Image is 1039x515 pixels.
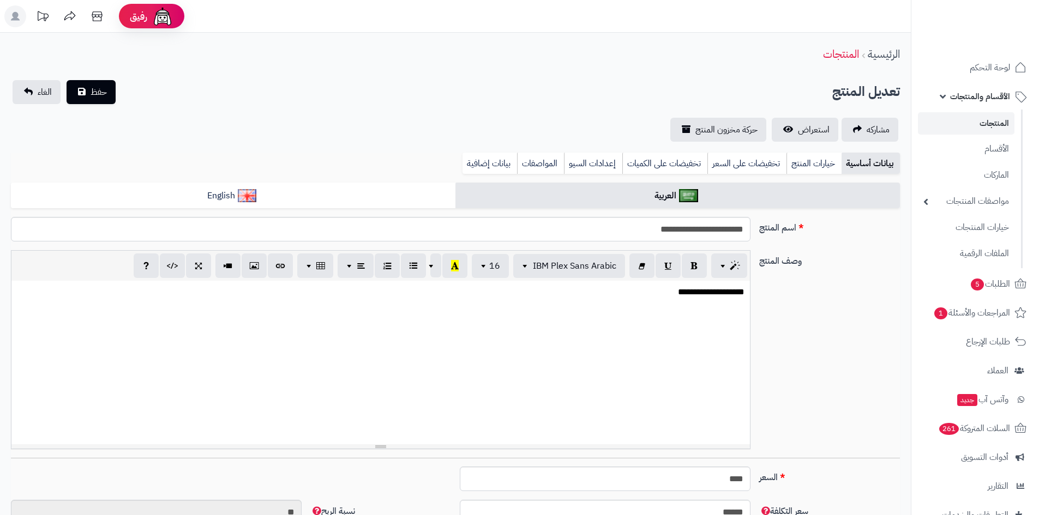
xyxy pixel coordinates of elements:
[786,153,842,174] a: خيارات المنتج
[823,46,859,62] a: المنتجات
[918,54,1032,81] a: لوحة التحكم
[152,5,173,27] img: ai-face.png
[987,363,1008,378] span: العملاء
[933,305,1010,320] span: المراجعات والأسئلة
[966,334,1010,349] span: طلبات الإرجاع
[513,254,625,278] button: IBM Plex Sans Arabic
[13,80,61,104] a: الغاء
[798,123,830,136] span: استعراض
[867,123,890,136] span: مشاركه
[517,153,564,174] a: المواصفات
[755,217,904,234] label: اسم المنتج
[918,444,1032,470] a: أدوات التسويق
[918,415,1032,441] a: السلات المتروكة261
[832,81,900,103] h2: تعديل المنتج
[679,189,698,202] img: العربية
[988,478,1008,494] span: التقارير
[842,153,900,174] a: بيانات أساسية
[918,216,1014,239] a: خيارات المنتجات
[91,86,107,99] span: حفظ
[918,358,1032,384] a: العملاء
[695,123,758,136] span: حركة مخزون المنتج
[707,153,786,174] a: تخفيضات على السعر
[934,307,947,319] span: 1
[238,189,257,202] img: English
[970,60,1010,75] span: لوحة التحكم
[489,259,500,272] span: 16
[918,386,1032,413] a: وآتس آبجديد
[950,89,1010,104] span: الأقسام والمنتجات
[939,423,959,435] span: 261
[918,329,1032,355] a: طلبات الإرجاع
[11,183,455,209] a: English
[67,80,116,104] button: حفظ
[463,153,517,174] a: بيانات إضافية
[918,271,1032,297] a: الطلبات5
[755,250,904,268] label: وصف المنتج
[918,242,1014,265] a: الملفات الرقمية
[533,259,616,272] span: IBM Plex Sans Arabic
[970,276,1010,292] span: الطلبات
[130,10,147,23] span: رفيق
[918,163,1014,187] a: الماركات
[918,137,1014,161] a: الأقسام
[564,153,622,174] a: إعدادات السيو
[868,46,900,62] a: الرئيسية
[622,153,707,174] a: تخفيضات على الكميات
[772,118,838,142] a: استعراض
[971,278,984,290] span: 5
[455,183,900,209] a: العربية
[38,86,52,99] span: الغاء
[918,190,1014,213] a: مواصفات المنتجات
[472,254,509,278] button: 16
[918,112,1014,135] a: المنتجات
[670,118,766,142] a: حركة مخزون المنتج
[956,392,1008,407] span: وآتس آب
[965,28,1029,51] img: logo-2.png
[938,421,1010,436] span: السلات المتروكة
[918,473,1032,499] a: التقارير
[918,300,1032,326] a: المراجعات والأسئلة1
[755,466,904,484] label: السعر
[29,5,56,30] a: تحديثات المنصة
[842,118,898,142] a: مشاركه
[957,394,977,406] span: جديد
[961,450,1008,465] span: أدوات التسويق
